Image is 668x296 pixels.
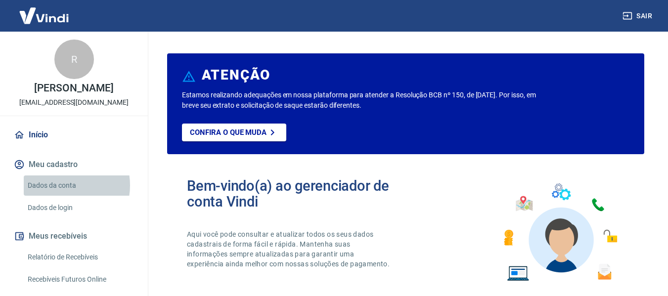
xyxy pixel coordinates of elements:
p: [EMAIL_ADDRESS][DOMAIN_NAME] [19,97,129,108]
button: Sair [621,7,656,25]
img: Vindi [12,0,76,31]
a: Dados de login [24,198,136,218]
p: [PERSON_NAME] [34,83,113,93]
a: Início [12,124,136,146]
a: Recebíveis Futuros Online [24,269,136,290]
a: Confira o que muda [182,124,286,141]
p: Confira o que muda [190,128,267,137]
p: Estamos realizando adequações em nossa plataforma para atender a Resolução BCB nº 150, de [DATE].... [182,90,540,111]
h2: Bem-vindo(a) ao gerenciador de conta Vindi [187,178,406,210]
p: Aqui você pode consultar e atualizar todos os seus dados cadastrais de forma fácil e rápida. Mant... [187,229,392,269]
button: Meu cadastro [12,154,136,175]
a: Relatório de Recebíveis [24,247,136,267]
div: R [54,40,94,79]
a: Dados da conta [24,175,136,196]
button: Meus recebíveis [12,225,136,247]
h6: ATENÇÃO [202,70,270,80]
img: Imagem de um avatar masculino com diversos icones exemplificando as funcionalidades do gerenciado... [495,178,624,287]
